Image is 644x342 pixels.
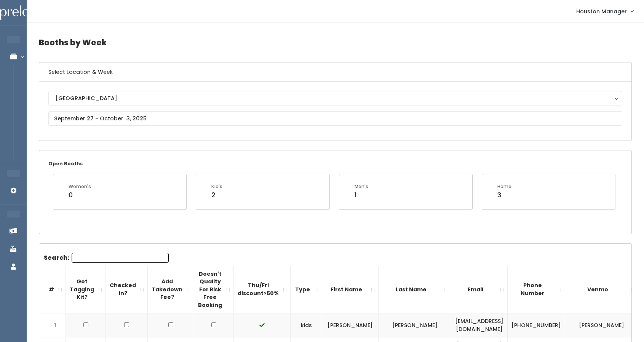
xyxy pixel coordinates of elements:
[355,183,368,190] div: Men's
[211,183,222,190] div: Kid's
[39,266,66,313] th: #: activate to sort column descending
[379,266,451,313] th: Last Name: activate to sort column ascending
[379,313,451,337] td: [PERSON_NAME]
[451,266,508,313] th: Email: activate to sort column ascending
[48,91,622,105] button: [GEOGRAPHIC_DATA]
[497,190,511,200] div: 3
[291,313,322,337] td: kids
[569,3,641,19] a: Houston Manager
[44,253,169,263] label: Search:
[322,266,379,313] th: First Name: activate to sort column ascending
[69,183,91,190] div: Women's
[234,266,291,313] th: Thu/Fri discount&gt;50%: activate to sort column ascending
[72,253,169,263] input: Search:
[451,313,508,337] td: [EMAIL_ADDRESS][DOMAIN_NAME]
[291,266,322,313] th: Type: activate to sort column ascending
[497,183,511,190] div: Home
[194,266,234,313] th: Doesn't Quality For Risk Free Booking : activate to sort column ascending
[211,190,222,200] div: 2
[69,190,91,200] div: 0
[565,313,638,337] td: [PERSON_NAME]
[508,313,565,337] td: [PHONE_NUMBER]
[39,313,66,337] td: 1
[48,111,622,126] input: September 27 - October 3, 2025
[565,266,638,313] th: Venmo: activate to sort column ascending
[322,313,379,337] td: [PERSON_NAME]
[355,190,368,200] div: 1
[576,7,627,16] span: Houston Manager
[56,94,615,102] div: [GEOGRAPHIC_DATA]
[106,266,148,313] th: Checked in?: activate to sort column ascending
[39,32,632,53] h4: Booths by Week
[66,266,106,313] th: Got Tagging Kit?: activate to sort column ascending
[148,266,194,313] th: Add Takedown Fee?: activate to sort column ascending
[508,266,565,313] th: Phone Number: activate to sort column ascending
[39,62,631,82] h6: Select Location & Week
[48,160,83,167] small: Open Booths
